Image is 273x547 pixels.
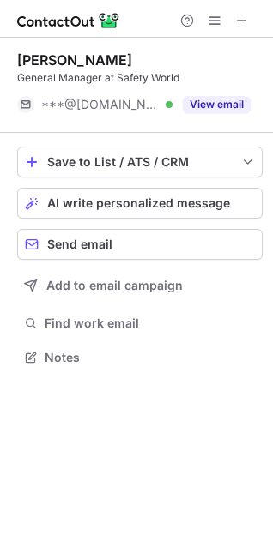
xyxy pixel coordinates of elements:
[17,229,263,260] button: Send email
[17,270,263,301] button: Add to email campaign
[17,311,263,335] button: Find work email
[17,188,263,219] button: AI write personalized message
[17,147,263,177] button: save-profile-one-click
[47,196,230,210] span: AI write personalized message
[17,346,263,370] button: Notes
[17,10,120,31] img: ContactOut v5.3.10
[46,279,183,292] span: Add to email campaign
[47,155,233,169] div: Save to List / ATS / CRM
[47,237,112,251] span: Send email
[45,316,256,331] span: Find work email
[45,350,256,365] span: Notes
